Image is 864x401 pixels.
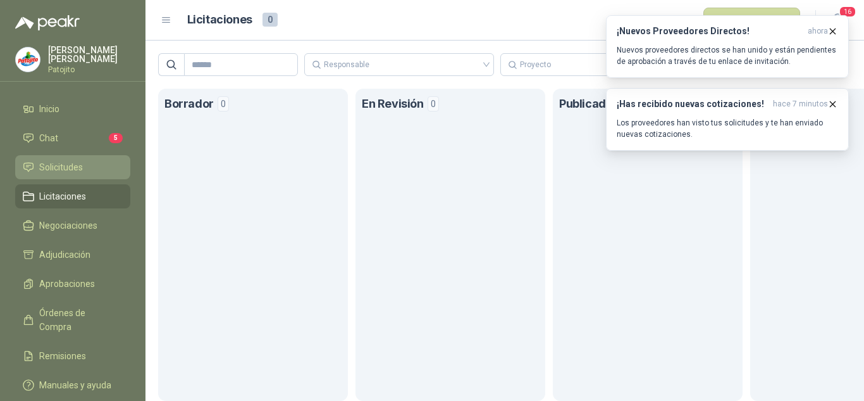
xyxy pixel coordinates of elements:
[187,11,252,29] h1: Licitaciones
[48,46,130,63] p: [PERSON_NAME] [PERSON_NAME]
[15,213,130,238] a: Negociaciones
[15,344,130,368] a: Remisiones
[262,13,278,27] span: 0
[15,97,130,121] a: Inicio
[109,133,123,143] span: 5
[15,184,130,208] a: Licitaciones
[15,126,130,150] a: Chat5
[362,95,424,113] h1: En Revisión
[15,15,80,30] img: Logo peakr
[559,95,612,113] h1: Publicada
[703,8,801,33] button: Nueva Licitación
[606,15,849,78] button: ¡Nuevos Proveedores Directos!ahora Nuevos proveedores directos se han unido y están pendientes de...
[15,243,130,267] a: Adjudicación
[606,88,849,151] button: ¡Has recibido nuevas cotizaciones!hace 7 minutos Los proveedores han visto tus solicitudes y te h...
[617,26,803,37] h3: ¡Nuevos Proveedores Directos!
[164,95,214,113] h1: Borrador
[617,117,838,140] p: Los proveedores han visto tus solicitudes y te han enviado nuevas cotizaciones.
[218,96,229,111] span: 0
[15,373,130,397] a: Manuales y ayuda
[15,155,130,179] a: Solicitudes
[39,306,118,334] span: Órdenes de Compra
[617,99,768,110] h3: ¡Has recibido nuevas cotizaciones!
[15,301,130,339] a: Órdenes de Compra
[839,6,856,18] span: 16
[39,219,97,232] span: Negociaciones
[617,44,838,67] p: Nuevos proveedores directos se han unido y están pendientes de aprobación a través de tu enlace d...
[428,96,439,111] span: 0
[39,131,58,145] span: Chat
[39,277,95,291] span: Aprobaciones
[808,26,828,37] span: ahora
[15,272,130,296] a: Aprobaciones
[39,160,83,174] span: Solicitudes
[773,99,828,110] span: hace 7 minutos
[16,48,40,72] img: Company Logo
[39,349,86,363] span: Remisiones
[826,9,849,32] button: 16
[39,248,90,262] span: Adjudicación
[48,66,130,73] p: Patojito
[39,378,111,392] span: Manuales y ayuda
[39,102,59,116] span: Inicio
[39,189,86,203] span: Licitaciones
